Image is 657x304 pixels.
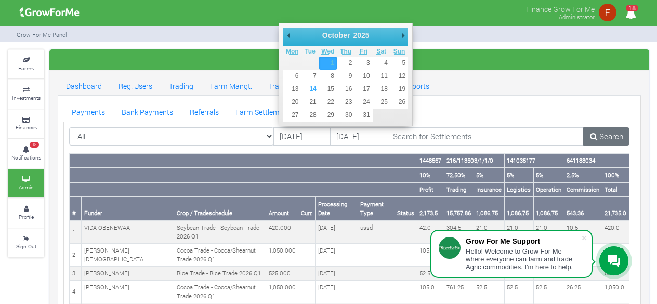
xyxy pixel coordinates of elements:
[474,168,504,182] th: 5%
[354,83,372,96] button: 17
[283,70,301,83] button: 6
[316,197,358,220] th: Processing Date
[82,244,174,267] td: [PERSON_NAME][DEMOGRAPHIC_DATA]
[504,182,533,197] th: Logistics
[417,197,444,220] th: 2,173.5
[174,220,266,243] td: Soybean Trade - Soybean Trade 2026 Q1
[298,197,316,220] th: Curr.
[417,168,444,182] th: 10%
[337,96,354,109] button: 23
[8,110,44,138] a: Finances
[466,247,581,271] div: Hello! Welcome to Grow For Me where everyone can farm and trade Agric commodities. I'm here to help.
[266,197,298,220] th: Amount
[390,83,408,96] button: 19
[70,244,82,267] td: 2
[181,101,227,122] a: Referrals
[266,244,298,267] td: 1,050.000
[301,109,319,122] button: 28
[8,169,44,197] a: Admin
[504,281,533,303] td: 52.5
[533,281,564,303] td: 52.5
[474,182,504,197] th: Insurance
[301,70,319,83] button: 7
[533,182,564,197] th: Operation
[266,220,298,243] td: 420.000
[113,101,181,122] a: Bank Payments
[396,75,438,96] a: Reports
[8,50,44,78] a: Farms
[70,281,82,303] td: 4
[82,220,174,243] td: VIDA OBENEWAA
[417,244,444,267] td: 105.0
[417,267,444,281] td: 52.5
[466,237,581,245] div: Grow For Me Support
[360,48,367,55] abbr: Friday
[358,220,395,243] td: ussd
[559,13,595,21] small: Administrator
[266,281,298,303] td: 1,050.000
[316,220,358,243] td: [DATE]
[337,83,354,96] button: 16
[16,243,36,250] small: Sign Out
[283,83,301,96] button: 13
[474,281,504,303] td: 52.5
[283,96,301,109] button: 20
[621,2,641,25] i: Notifications
[395,197,417,220] th: Status
[354,96,372,109] button: 24
[305,48,315,55] abbr: Tuesday
[533,197,564,220] th: 1,086.75
[8,199,44,227] a: Profile
[70,197,82,220] th: #
[266,267,298,281] td: 525.000
[390,96,408,109] button: 26
[387,127,584,146] input: Search for Settlements
[8,80,44,108] a: Investments
[82,197,174,220] th: Funder
[526,2,595,15] p: Finance Grow For Me
[321,48,334,55] abbr: Wednesday
[602,220,629,243] td: 420.0
[301,96,319,109] button: 21
[316,244,358,267] td: [DATE]
[337,70,354,83] button: 9
[444,281,474,303] td: 761.25
[70,220,82,243] td: 1
[504,220,533,243] td: 21.0
[533,220,564,243] td: 21.0
[161,75,202,96] a: Trading
[602,168,629,182] th: 100%
[12,94,41,101] small: Investments
[358,197,395,220] th: Payment Type
[354,57,372,70] button: 3
[16,124,37,131] small: Finances
[202,75,260,96] a: Farm Mangt.
[174,244,266,267] td: Cocoa Trade - Cocoa/Shearnut Trade 2026 Q1
[110,75,161,96] a: Reg. Users
[621,10,641,20] a: 18
[174,267,266,281] td: Rice Trade - Rice Trade 2026 Q1
[444,168,474,182] th: 72.50%
[564,197,602,220] th: 543.36
[373,96,390,109] button: 25
[417,281,444,303] td: 105.0
[18,64,34,72] small: Farms
[283,109,301,122] button: 27
[70,267,82,281] td: 3
[337,109,354,122] button: 30
[444,154,504,168] th: 216/113503/1/1/0
[260,75,320,96] a: Trade Mangt.
[602,182,629,197] th: Total
[8,139,44,168] a: 18 Notifications
[602,281,629,303] td: 1,050.0
[504,168,533,182] th: 5%
[30,142,39,148] span: 18
[393,48,405,55] abbr: Sunday
[174,281,266,303] td: Cocoa Trade - Cocoa/Shearnut Trade 2026 Q1
[19,183,34,191] small: Admin
[417,182,444,197] th: Profit
[273,127,331,146] input: DD/MM/YYYY
[564,220,602,243] td: 10.5
[474,220,504,243] td: 21.0
[301,83,319,96] button: 14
